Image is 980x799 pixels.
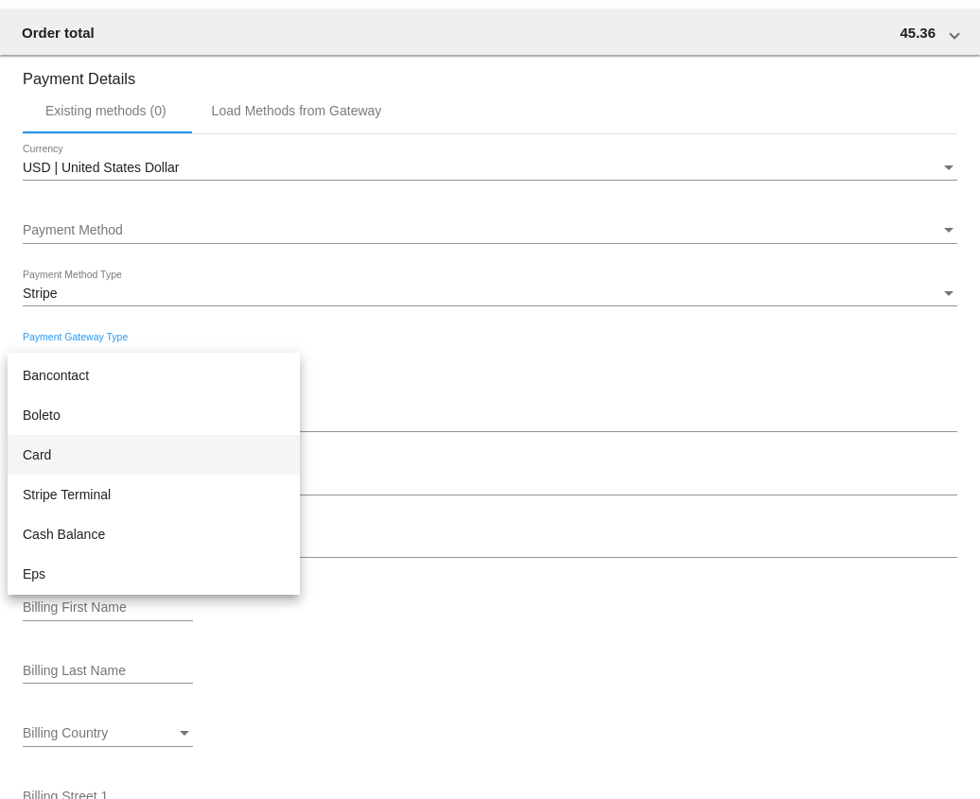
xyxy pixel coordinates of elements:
span: Card [23,435,285,475]
span: Boleto [23,395,285,435]
span: Stripe Terminal [23,475,285,514]
span: Fpx [23,594,285,634]
span: Cash Balance [23,514,285,554]
span: Bancontact [23,356,285,395]
span: Eps [23,554,285,594]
